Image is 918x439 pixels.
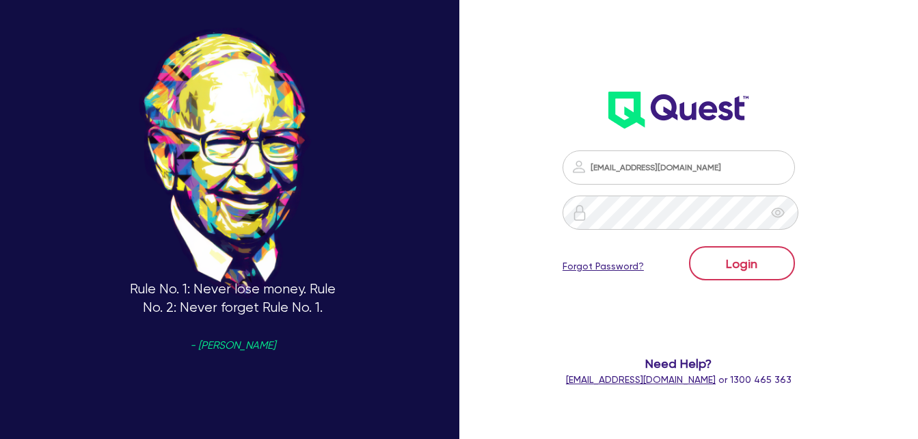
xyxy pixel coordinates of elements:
[689,246,795,280] button: Login
[566,374,716,385] a: [EMAIL_ADDRESS][DOMAIN_NAME]
[563,150,795,185] input: Email address
[608,92,748,129] img: wH2k97JdezQIQAAAABJRU5ErkJggg==
[190,341,275,351] span: - [PERSON_NAME]
[771,206,785,219] span: eye
[571,159,587,175] img: icon-password
[566,374,792,385] span: or 1300 465 363
[563,354,795,373] span: Need Help?
[571,204,588,221] img: icon-password
[563,259,644,274] a: Forgot Password?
